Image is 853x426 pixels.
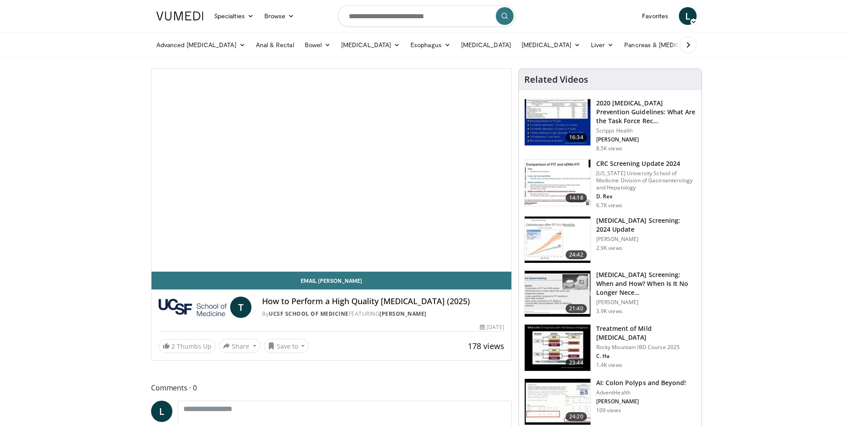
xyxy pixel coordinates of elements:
[596,236,696,243] p: [PERSON_NAME]
[299,36,336,54] a: Bowel
[524,378,696,426] a: 24:20 AI: Colon Polyps and Beyond! AdventHealth [PERSON_NAME] 109 views
[262,297,504,306] h4: How to Perform a High Quality [MEDICAL_DATA] (2025)
[379,310,426,317] a: [PERSON_NAME]
[516,36,586,54] a: [MEDICAL_DATA]
[151,69,511,272] video-js: Video Player
[336,36,405,54] a: [MEDICAL_DATA]
[596,362,622,369] p: 1.4K views
[596,159,696,168] h3: CRC Screening Update 2024
[596,353,696,360] p: C. Ha
[151,382,512,394] span: Comments 0
[596,308,622,315] p: 3.9K views
[264,339,309,353] button: Save to
[596,170,696,191] p: [US_STATE] University School of Medicine Division of Gastroenterology and Hepatology
[525,325,590,371] img: fdda5ea2-c176-4726-9fa9-76914898d0e2.150x105_q85_crop-smart_upscale.jpg
[566,250,587,259] span: 24:42
[524,324,696,371] a: 23:44 Treatment of Mild [MEDICAL_DATA] Rocky Mountain IBD Course 2025 C. Ha 1.4K views
[596,378,686,387] h3: AI: Colon Polyps and Beyond!
[525,99,590,145] img: 1ac37fbe-7b52-4c81-8c6c-a0dd688d0102.150x105_q85_crop-smart_upscale.jpg
[525,217,590,263] img: ac114b1b-ca58-43de-a309-898d644626b7.150x105_q85_crop-smart_upscale.jpg
[596,398,686,405] p: [PERSON_NAME]
[566,358,587,367] span: 23:44
[566,133,587,142] span: 16:34
[525,160,590,206] img: 91500494-a7c6-4302-a3df-6280f031e251.150x105_q85_crop-smart_upscale.jpg
[586,36,619,54] a: Liver
[468,341,504,351] span: 178 views
[524,99,696,152] a: 16:34 2020 [MEDICAL_DATA] Prevention Guidelines: What Are the Task Force Rec… Scripps Health [PER...
[524,74,588,85] h4: Related Videos
[480,323,504,331] div: [DATE]
[525,379,590,425] img: 6b65cc3c-0541-42d9-bf05-fa44c6694175.150x105_q85_crop-smart_upscale.jpg
[596,216,696,234] h3: [MEDICAL_DATA] Screening: 2024 Update
[596,344,696,351] p: Rocky Mountain IBD Course 2025
[230,297,251,318] a: T
[566,412,587,421] span: 24:20
[596,202,622,209] p: 6.7K views
[596,299,696,306] p: [PERSON_NAME]
[596,324,696,342] h3: Treatment of Mild [MEDICAL_DATA]
[269,310,349,317] a: UCSF School of Medicine
[596,127,696,134] p: Scripps Health
[251,36,299,54] a: Anal & Rectal
[619,36,723,54] a: Pancreas & [MEDICAL_DATA]
[596,145,622,152] p: 8.5K views
[596,193,696,200] p: D. Rex
[405,36,456,54] a: Esophagus
[156,12,203,20] img: VuMedi Logo
[159,339,215,353] a: 2 Thumbs Up
[596,389,686,396] p: AdventHealth
[524,216,696,263] a: 24:42 [MEDICAL_DATA] Screening: 2024 Update [PERSON_NAME] 2.9K views
[456,36,516,54] a: [MEDICAL_DATA]
[209,7,259,25] a: Specialties
[525,271,590,317] img: 77cb6b5f-a603-4fe4-a4bb-7ebc24ae7176.150x105_q85_crop-smart_upscale.jpg
[338,5,515,27] input: Search topics, interventions
[151,401,172,422] a: L
[219,339,260,353] button: Share
[596,270,696,297] h3: [MEDICAL_DATA] Screening: When and How? When Is It No Longer Nece…
[151,272,511,289] a: Email [PERSON_NAME]
[566,304,587,313] span: 21:40
[566,193,587,202] span: 14:18
[596,99,696,125] h3: 2020 [MEDICAL_DATA] Prevention Guidelines: What Are the Task Force Rec…
[262,310,504,318] div: By FEATURING
[679,7,697,25] a: L
[259,7,300,25] a: Browse
[151,36,251,54] a: Advanced [MEDICAL_DATA]
[637,7,674,25] a: Favorites
[524,270,696,317] a: 21:40 [MEDICAL_DATA] Screening: When and How? When Is It No Longer Nece… [PERSON_NAME] 3.9K views
[596,245,622,252] p: 2.9K views
[524,159,696,209] a: 14:18 CRC Screening Update 2024 [US_STATE] University School of Medicine Division of Gastroentero...
[171,342,175,350] span: 2
[596,136,696,143] p: [PERSON_NAME]
[159,297,227,318] img: UCSF School of Medicine
[596,407,621,414] p: 109 views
